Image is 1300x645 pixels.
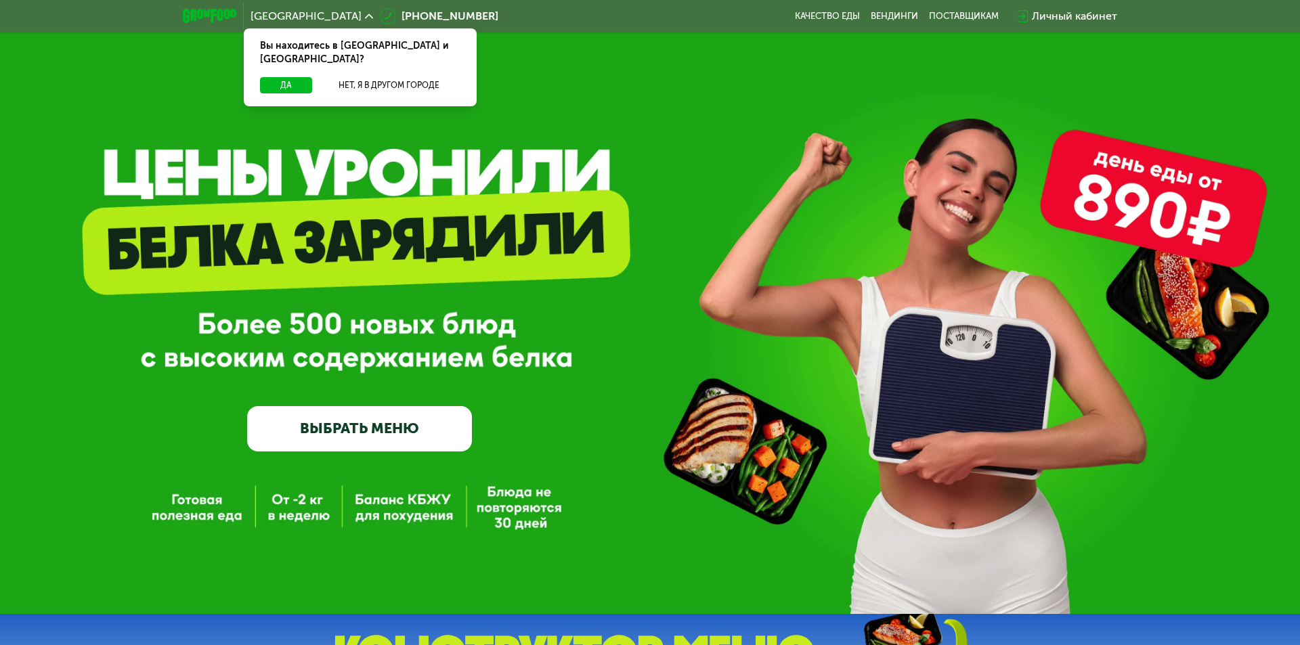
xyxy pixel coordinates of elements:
a: [PHONE_NUMBER] [380,8,498,24]
div: Вы находитесь в [GEOGRAPHIC_DATA] и [GEOGRAPHIC_DATA]? [244,28,477,77]
a: Качество еды [795,11,860,22]
div: поставщикам [929,11,999,22]
button: Нет, я в другом городе [318,77,460,93]
span: [GEOGRAPHIC_DATA] [251,11,362,22]
div: Личный кабинет [1032,8,1117,24]
button: Да [260,77,312,93]
a: Вендинги [871,11,918,22]
a: ВЫБРАТЬ МЕНЮ [247,406,472,451]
